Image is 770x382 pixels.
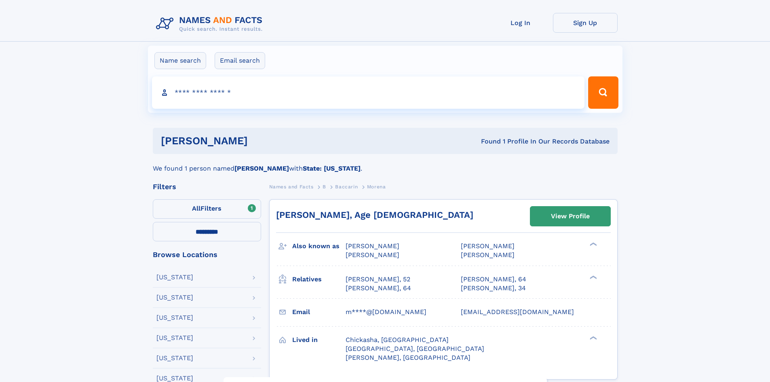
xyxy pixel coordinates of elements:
[346,275,410,284] a: [PERSON_NAME], 52
[156,375,193,382] div: [US_STATE]
[461,251,515,259] span: [PERSON_NAME]
[588,242,597,247] div: ❯
[156,335,193,341] div: [US_STATE]
[215,52,265,69] label: Email search
[488,13,553,33] a: Log In
[530,207,610,226] a: View Profile
[303,165,361,172] b: State: [US_STATE]
[335,184,358,190] span: Baccarin
[346,242,399,250] span: [PERSON_NAME]
[156,274,193,281] div: [US_STATE]
[461,308,574,316] span: [EMAIL_ADDRESS][DOMAIN_NAME]
[588,274,597,280] div: ❯
[346,251,399,259] span: [PERSON_NAME]
[367,184,386,190] span: Morena
[346,354,470,361] span: [PERSON_NAME], [GEOGRAPHIC_DATA]
[292,333,346,347] h3: Lived in
[292,272,346,286] h3: Relatives
[156,294,193,301] div: [US_STATE]
[153,13,269,35] img: Logo Names and Facts
[152,76,585,109] input: search input
[276,210,473,220] a: [PERSON_NAME], Age [DEMOGRAPHIC_DATA]
[588,76,618,109] button: Search Button
[461,275,526,284] a: [PERSON_NAME], 64
[323,184,326,190] span: B
[153,154,618,173] div: We found 1 person named with .
[461,242,515,250] span: [PERSON_NAME]
[192,205,200,212] span: All
[154,52,206,69] label: Name search
[292,305,346,319] h3: Email
[269,182,314,192] a: Names and Facts
[292,239,346,253] h3: Also known as
[156,355,193,361] div: [US_STATE]
[346,345,484,352] span: [GEOGRAPHIC_DATA], [GEOGRAPHIC_DATA]
[156,314,193,321] div: [US_STATE]
[346,284,411,293] a: [PERSON_NAME], 64
[588,335,597,340] div: ❯
[553,13,618,33] a: Sign Up
[323,182,326,192] a: B
[346,336,449,344] span: Chickasha, [GEOGRAPHIC_DATA]
[551,207,590,226] div: View Profile
[153,251,261,258] div: Browse Locations
[335,182,358,192] a: Baccarin
[161,136,365,146] h1: [PERSON_NAME]
[153,199,261,219] label: Filters
[461,284,526,293] a: [PERSON_NAME], 34
[234,165,289,172] b: [PERSON_NAME]
[364,137,610,146] div: Found 1 Profile In Our Records Database
[153,183,261,190] div: Filters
